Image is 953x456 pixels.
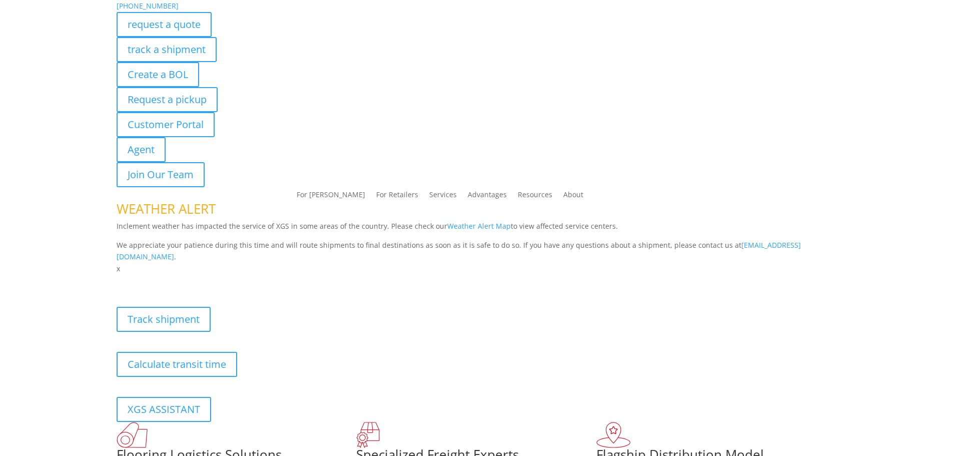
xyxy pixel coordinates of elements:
p: Inclement weather has impacted the service of XGS in some areas of the country. Please check our ... [117,220,837,239]
a: Request a pickup [117,87,218,112]
a: Weather Alert Map [447,221,511,231]
b: Visibility, transparency, and control for your entire supply chain. [117,276,340,286]
a: Services [429,191,457,202]
a: XGS ASSISTANT [117,397,211,422]
span: WEATHER ALERT [117,200,216,218]
a: For Retailers [376,191,418,202]
a: Advantages [468,191,507,202]
a: track a shipment [117,37,217,62]
p: We appreciate your patience during this time and will route shipments to final destinations as so... [117,239,837,263]
a: Join Our Team [117,162,205,187]
a: Customer Portal [117,112,215,137]
a: Agent [117,137,166,162]
a: Create a BOL [117,62,199,87]
img: xgs-icon-focused-on-flooring-red [356,422,380,448]
img: xgs-icon-flagship-distribution-model-red [596,422,631,448]
a: Track shipment [117,307,211,332]
a: About [563,191,583,202]
a: request a quote [117,12,212,37]
img: xgs-icon-total-supply-chain-intelligence-red [117,422,148,448]
a: [PHONE_NUMBER] [117,1,179,11]
a: For [PERSON_NAME] [297,191,365,202]
a: Resources [518,191,552,202]
a: Calculate transit time [117,352,237,377]
p: x [117,263,837,275]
